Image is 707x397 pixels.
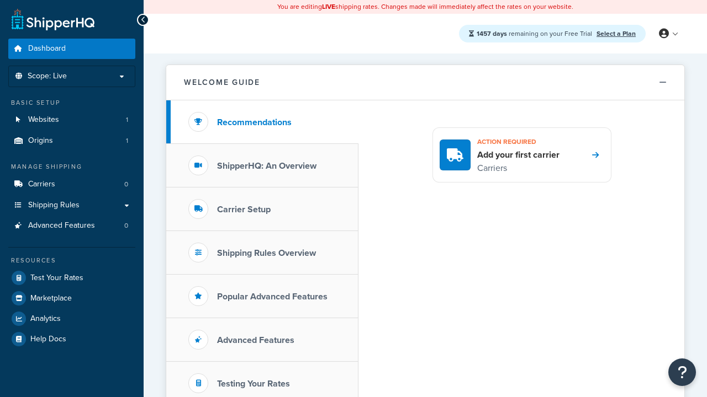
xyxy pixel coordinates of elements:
[217,161,316,171] h3: ShipperHQ: An Overview
[30,294,72,303] span: Marketplace
[124,180,128,189] span: 0
[28,72,67,81] span: Scope: Live
[8,216,135,236] a: Advanced Features0
[8,329,135,349] a: Help Docs
[477,135,560,149] h3: Action required
[217,379,290,389] h3: Testing Your Rates
[8,256,135,265] div: Resources
[8,39,135,59] a: Dashboard
[8,131,135,151] a: Origins1
[8,162,135,171] div: Manage Shipping
[477,161,560,175] p: Carriers
[217,292,328,302] h3: Popular Advanced Features
[217,117,292,127] h3: Recommendations
[8,131,135,151] li: Origins
[477,149,560,161] h4: Add your first carrier
[126,115,128,125] span: 1
[28,201,80,210] span: Shipping Rules
[28,44,66,53] span: Dashboard
[8,174,135,195] li: Carriers
[126,136,128,146] span: 1
[477,29,594,39] span: remaining on your Free Trial
[8,98,135,108] div: Basic Setup
[8,268,135,288] a: Test Your Rates
[30,335,66,344] span: Help Docs
[28,115,59,125] span: Websites
[217,248,316,258] h3: Shipping Rules Overview
[668,358,696,386] button: Open Resource Center
[30,273,83,283] span: Test Your Rates
[8,288,135,308] a: Marketplace
[28,221,95,230] span: Advanced Features
[322,2,335,12] b: LIVE
[166,65,684,100] button: Welcome Guide
[28,180,55,189] span: Carriers
[30,314,61,324] span: Analytics
[8,216,135,236] li: Advanced Features
[477,29,507,39] strong: 1457 days
[8,110,135,130] a: Websites1
[217,205,271,214] h3: Carrier Setup
[8,174,135,195] a: Carriers0
[597,29,636,39] a: Select a Plan
[124,221,128,230] span: 0
[184,78,260,87] h2: Welcome Guide
[8,195,135,216] a: Shipping Rules
[28,136,53,146] span: Origins
[8,110,135,130] li: Websites
[217,335,294,345] h3: Advanced Features
[8,309,135,329] a: Analytics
